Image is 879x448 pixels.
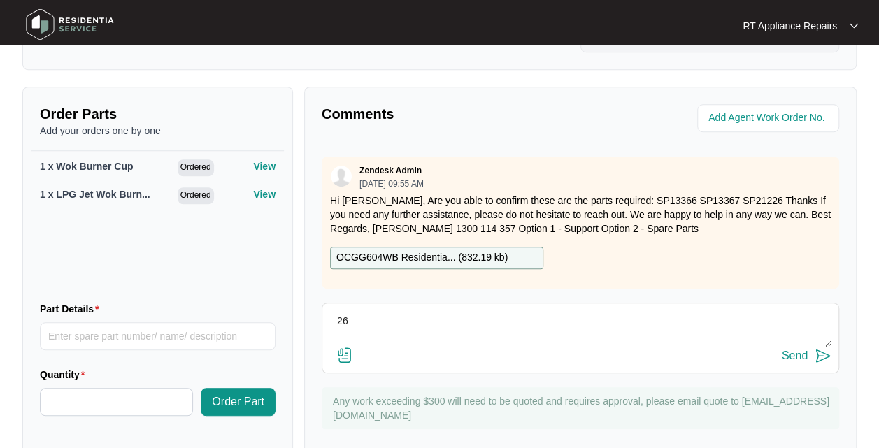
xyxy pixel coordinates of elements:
[201,388,276,416] button: Order Part
[178,187,214,204] span: Ordered
[322,104,571,124] p: Comments
[359,165,422,176] p: Zendesk Admin
[329,310,831,347] textarea: 26A
[782,349,808,362] div: Send
[212,393,264,410] span: Order Part
[336,347,353,363] img: file-attachment-doc.svg
[40,124,276,138] p: Add your orders one by one
[40,189,150,200] span: 1 x LPG Jet Wok Burn...
[743,19,837,33] p: RT Appliance Repairs
[40,322,276,350] input: Part Details
[41,389,192,415] input: Quantity
[178,159,214,176] span: Ordered
[336,250,508,266] p: OCGG604WB Residentia... ( 832.19 kb )
[330,194,831,236] p: Hi [PERSON_NAME], Are you able to confirm these are the parts required: SP13366 SP13367 SP21226 T...
[40,104,276,124] p: Order Parts
[253,187,276,201] p: View
[850,22,858,29] img: dropdown arrow
[815,347,831,364] img: send-icon.svg
[40,161,134,172] span: 1 x Wok Burner Cup
[333,394,832,422] p: Any work exceeding $300 will need to be quoted and requires approval, please email quote to [EMAI...
[40,302,105,316] label: Part Details
[708,110,831,127] input: Add Agent Work Order No.
[253,159,276,173] p: View
[359,180,424,188] p: [DATE] 09:55 AM
[782,347,831,366] button: Send
[331,166,352,187] img: user.svg
[40,368,90,382] label: Quantity
[21,3,119,45] img: residentia service logo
